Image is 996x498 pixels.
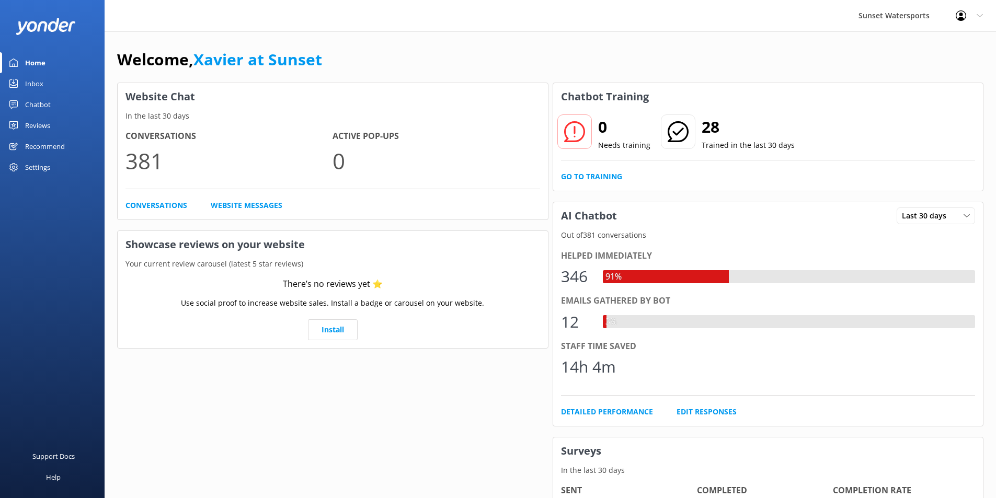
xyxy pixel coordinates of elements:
h4: Sent [561,484,697,497]
p: 381 [125,143,333,178]
p: Use social proof to increase website sales. Install a badge or carousel on your website. [181,297,484,309]
h3: Chatbot Training [553,83,657,110]
div: There’s no reviews yet ⭐ [283,277,383,291]
div: Emails gathered by bot [561,294,976,308]
a: Website Messages [211,200,282,211]
div: Inbox [25,73,43,94]
h3: Website Chat [118,83,548,110]
div: Reviews [25,115,50,136]
a: Conversations [125,200,187,211]
h4: Completion Rate [833,484,969,497]
div: 346 [561,264,592,289]
div: Support Docs [32,446,75,467]
a: Edit Responses [677,406,737,418]
span: Last 30 days [902,210,953,222]
h4: Conversations [125,130,333,143]
div: 91% [603,270,624,284]
div: 12 [561,309,592,334]
h3: AI Chatbot [553,202,625,229]
h4: Completed [697,484,833,497]
a: Go to Training [561,171,622,182]
div: 14h 4m [561,354,616,379]
p: Your current review carousel (latest 5 star reviews) [118,258,548,270]
h2: 28 [702,114,795,140]
div: Home [25,52,45,73]
a: Xavier at Sunset [193,49,322,70]
img: yonder-white-logo.png [16,18,76,35]
h3: Surveys [553,437,983,465]
h3: Showcase reviews on your website [118,231,548,258]
p: Needs training [598,140,650,151]
div: 3% [603,315,620,329]
div: Helped immediately [561,249,976,263]
p: 0 [333,143,540,178]
p: In the last 30 days [553,465,983,476]
p: Trained in the last 30 days [702,140,795,151]
div: Settings [25,157,50,178]
a: Install [308,319,358,340]
div: Recommend [25,136,65,157]
p: Out of 381 conversations [553,229,983,241]
h1: Welcome, [117,47,322,72]
div: Help [46,467,61,488]
div: Staff time saved [561,340,976,353]
h2: 0 [598,114,650,140]
p: In the last 30 days [118,110,548,122]
div: Chatbot [25,94,51,115]
a: Detailed Performance [561,406,653,418]
h4: Active Pop-ups [333,130,540,143]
